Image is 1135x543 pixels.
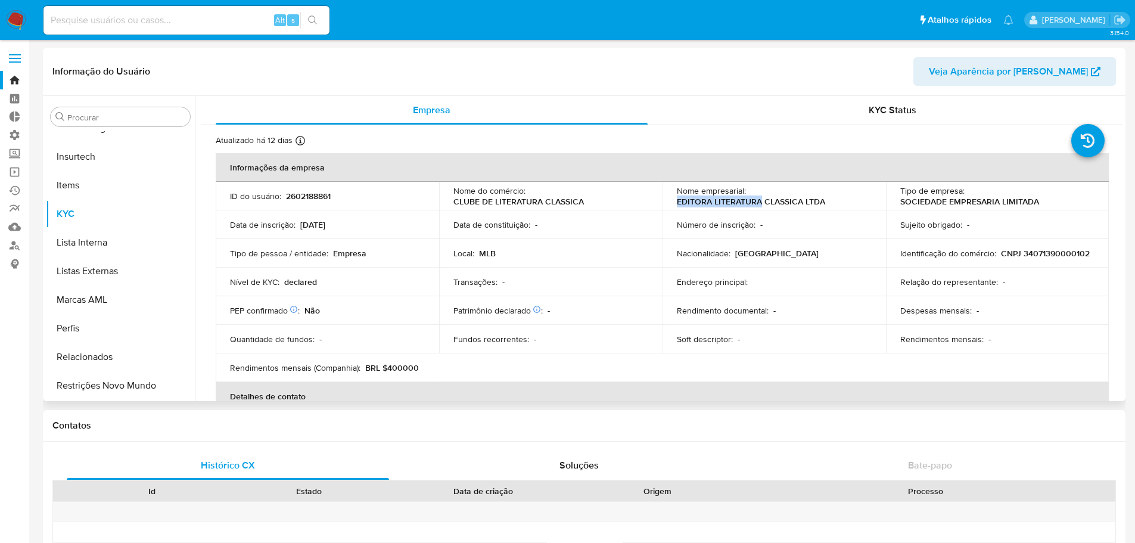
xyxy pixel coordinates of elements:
p: - [760,219,763,230]
div: Data de criação [396,485,571,497]
th: Detalhes de contato [216,382,1109,411]
p: - [502,277,505,287]
button: Insurtech [46,142,195,171]
button: Listas Externas [46,257,195,286]
button: KYC [46,200,195,228]
button: Items [46,171,195,200]
p: Nível de KYC : [230,277,279,287]
p: Local : [453,248,474,259]
span: Veja Aparência por [PERSON_NAME] [929,57,1088,86]
p: MLB [479,248,496,259]
p: - [548,305,550,316]
span: KYC Status [869,103,916,117]
p: Despesas mensais : [900,305,972,316]
p: - [319,334,322,345]
p: Nacionalidade : [677,248,730,259]
p: 2602188861 [286,191,331,201]
p: Tipo de empresa : [900,185,965,196]
p: - [988,334,991,345]
p: Rendimentos mensais : [900,334,984,345]
div: Estado [239,485,379,497]
p: Não [304,305,320,316]
p: - [977,305,979,316]
p: Patrimônio declarado : [453,305,543,316]
p: SOCIEDADE EMPRESARIA LIMITADA [900,196,1039,207]
input: Pesquise usuários ou casos... [43,13,329,28]
span: Atalhos rápidos [928,14,991,26]
span: Histórico CX [201,458,255,472]
a: Sair [1114,14,1126,26]
p: Número de inscrição : [677,219,755,230]
p: - [738,334,740,345]
button: Veja Aparência por [PERSON_NAME] [913,57,1116,86]
button: Restrições Novo Mundo [46,371,195,400]
p: Data de inscrição : [230,219,296,230]
p: ID do usuário : [230,191,281,201]
button: search-icon [300,12,325,29]
h1: Informação do Usuário [52,66,150,77]
span: s [291,14,295,26]
p: Transações : [453,277,497,287]
p: Rendimento documental : [677,305,769,316]
p: Atualizado há 12 dias [216,135,293,146]
span: Empresa [413,103,450,117]
span: Alt [275,14,285,26]
p: CNPJ 34071390000102 [1001,248,1090,259]
p: CLUBE DE LITERATURA CLASSICA [453,196,584,207]
p: Quantidade de fundos : [230,334,315,345]
span: Soluções [559,458,599,472]
p: Tipo de pessoa / entidade : [230,248,328,259]
p: [DATE] [300,219,325,230]
div: Origem [587,485,727,497]
button: Lista Interna [46,228,195,257]
p: Endereço principal : [677,277,748,287]
th: Informações da empresa [216,153,1109,182]
p: - [1003,277,1005,287]
p: Fundos recorrentes : [453,334,529,345]
p: Sujeito obrigado : [900,219,962,230]
p: BRL $400000 [365,362,419,373]
p: Empresa [333,248,366,259]
p: EDITORA LITERATURA CLASSICA LTDA [677,196,825,207]
p: - [534,334,536,345]
span: Bate-papo [908,458,952,472]
p: declared [284,277,317,287]
p: - [773,305,776,316]
button: Procurar [55,112,65,122]
p: - [535,219,537,230]
p: Data de constituição : [453,219,530,230]
button: Relacionados [46,343,195,371]
p: Rendimentos mensais (Companhia) : [230,362,360,373]
p: Nome empresarial : [677,185,746,196]
div: Processo [744,485,1107,497]
p: PEP confirmado : [230,305,300,316]
p: Nome do comércio : [453,185,525,196]
p: - [967,219,969,230]
p: Identificação do comércio : [900,248,996,259]
p: edgar.zuliani@mercadolivre.com [1042,14,1109,26]
div: Id [82,485,222,497]
input: Procurar [67,112,185,123]
a: Notificações [1003,15,1013,25]
button: Perfis [46,314,195,343]
p: [GEOGRAPHIC_DATA] [735,248,819,259]
p: Relação do representante : [900,277,998,287]
button: Marcas AML [46,286,195,314]
h1: Contatos [52,420,1116,432]
p: Soft descriptor : [677,334,733,345]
